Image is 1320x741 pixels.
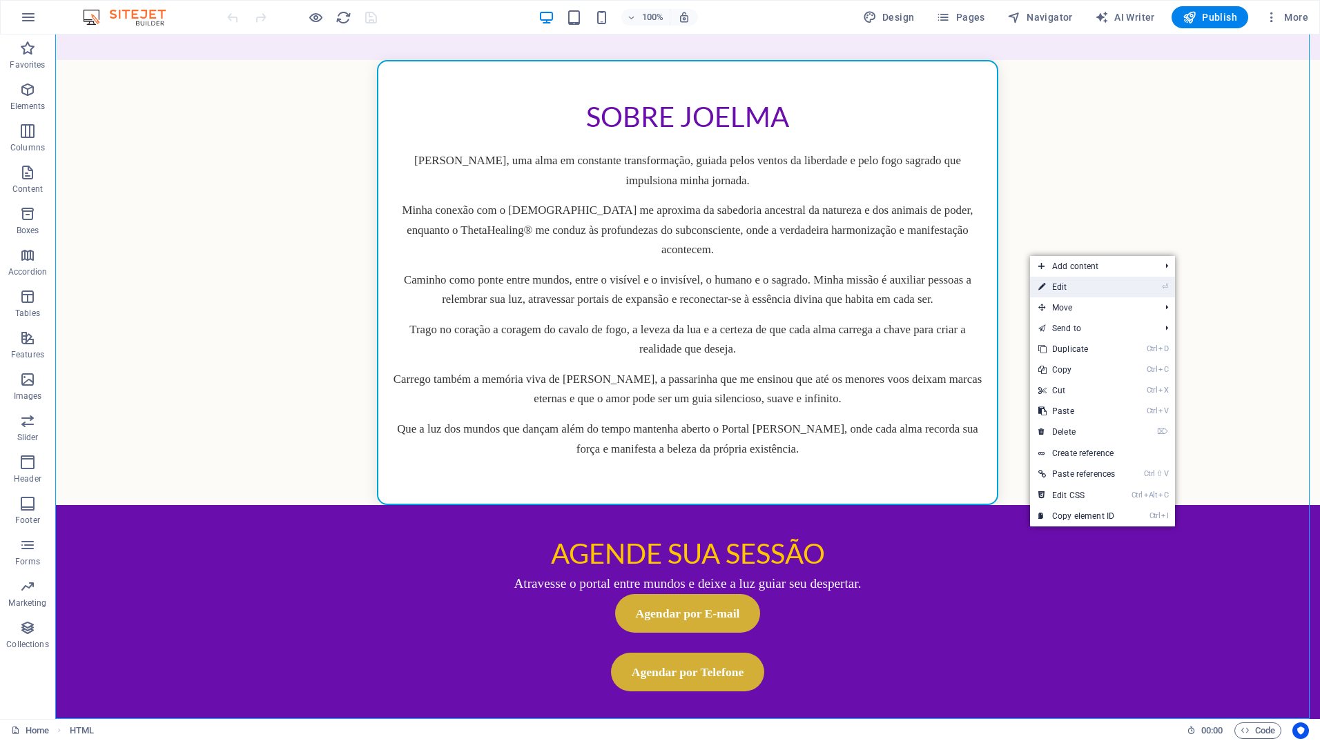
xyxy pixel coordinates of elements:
[1030,277,1123,297] a: ⏎Edit
[6,639,48,650] p: Collections
[1007,10,1073,24] span: Navigator
[15,556,40,567] p: Forms
[1201,722,1223,739] span: 00 00
[1183,10,1237,24] span: Publish
[17,432,39,443] p: Slider
[1030,464,1123,484] a: Ctrl⇧VPaste references
[15,308,40,319] p: Tables
[10,142,45,153] p: Columns
[1241,722,1275,739] span: Code
[1158,365,1168,374] i: C
[1095,10,1155,24] span: AI Writer
[1132,491,1143,500] i: Ctrl
[1158,344,1168,353] i: D
[857,6,920,28] button: Design
[1157,427,1168,436] i: ⌦
[10,101,46,112] p: Elements
[621,9,670,26] button: 100%
[17,225,39,236] p: Boxes
[1030,443,1175,464] a: Create reference
[642,9,664,26] h6: 100%
[1161,511,1168,520] i: I
[11,349,44,360] p: Features
[70,722,94,739] span: Click to select. Double-click to edit
[1172,6,1248,28] button: Publish
[1030,506,1123,526] a: CtrlICopy element ID
[1259,6,1314,28] button: More
[678,11,690,23] i: On resize automatically adjust zoom level to fit chosen device.
[14,473,41,484] p: Header
[931,6,990,28] button: Pages
[1292,722,1309,739] button: Usercentrics
[1030,318,1154,339] a: Send to
[1030,422,1123,442] a: ⌦Delete
[1147,386,1158,395] i: Ctrl
[1158,386,1168,395] i: X
[857,6,920,28] div: Design (Ctrl+Alt+Y)
[1158,406,1168,415] i: V
[79,9,183,26] img: Editor Logo
[1187,722,1223,739] h6: Session time
[307,9,324,26] button: Click here to leave preview mode and continue editing
[1030,297,1154,318] span: Move
[1030,359,1123,380] a: CtrlCCopy
[1147,365,1158,374] i: Ctrl
[1265,10,1308,24] span: More
[1164,469,1168,478] i: V
[1030,339,1123,359] a: CtrlDDuplicate
[1030,380,1123,401] a: CtrlXCut
[1147,344,1158,353] i: Ctrl
[1162,282,1168,291] i: ⏎
[335,9,351,26] button: reload
[1030,401,1123,422] a: CtrlVPaste
[8,597,46,609] p: Marketing
[1030,256,1154,277] span: Add content
[70,722,94,739] nav: breadcrumb
[10,59,45,70] p: Favorites
[1147,406,1158,415] i: Ctrl
[1144,491,1158,500] i: Alt
[8,266,47,277] p: Accordion
[1234,722,1281,739] button: Code
[12,184,43,195] p: Content
[1002,6,1078,28] button: Navigator
[863,10,915,24] span: Design
[336,10,351,26] i: Reload page
[1156,469,1163,478] i: ⇧
[14,391,42,402] p: Images
[1089,6,1161,28] button: AI Writer
[1149,511,1161,520] i: Ctrl
[936,10,984,24] span: Pages
[1211,725,1213,735] span: :
[1158,491,1168,500] i: C
[1030,485,1123,506] a: CtrlAltCEdit CSS
[11,722,49,739] a: Click to cancel selection. Double-click to open Pages
[1144,469,1155,478] i: Ctrl
[15,515,40,526] p: Footer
